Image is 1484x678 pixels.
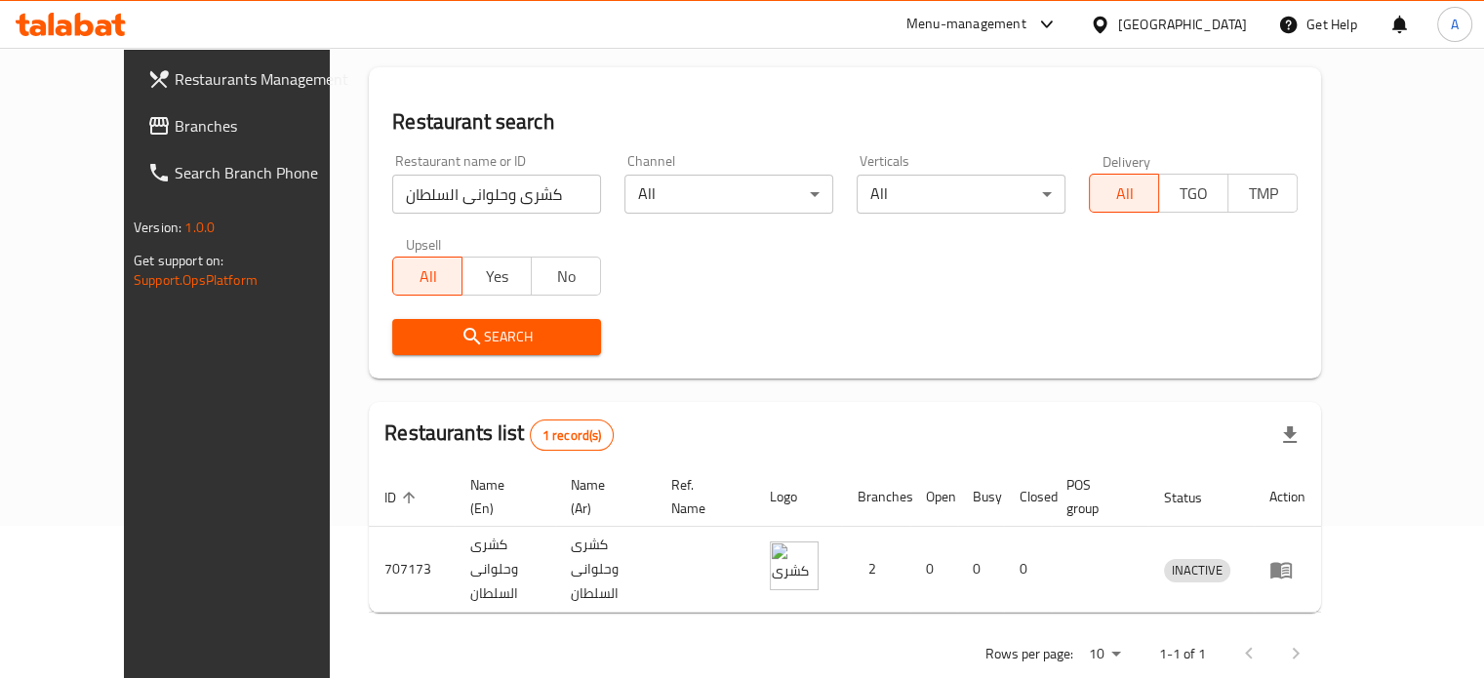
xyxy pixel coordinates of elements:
div: All [857,175,1065,214]
h2: Restaurants list [384,419,614,451]
label: Delivery [1103,154,1151,168]
span: TMP [1236,179,1290,208]
span: TGO [1167,179,1221,208]
td: كشرى وحلوانى السلطان [455,527,555,613]
span: Version: [134,215,181,240]
div: Menu-management [906,13,1026,36]
span: All [401,262,455,291]
label: Upsell [406,237,442,251]
th: Branches [842,467,910,527]
span: No [540,262,593,291]
span: Name (En) [470,473,532,520]
div: Rows per page: [1081,640,1128,669]
div: Export file [1266,412,1313,459]
button: All [392,257,462,296]
span: POS group [1066,473,1125,520]
td: 2 [842,527,910,613]
span: A [1451,14,1459,35]
th: Closed [1004,467,1051,527]
span: Name (Ar) [571,473,632,520]
a: Restaurants Management [132,56,372,102]
button: TMP [1227,174,1298,213]
img: كشرى وحلوانى السلطان [770,541,819,590]
span: All [1098,179,1151,208]
span: Get support on: [134,248,223,273]
div: INACTIVE [1164,559,1230,582]
span: Status [1164,486,1227,509]
td: 0 [1004,527,1051,613]
span: Search [408,325,585,349]
button: Yes [461,257,532,296]
th: Open [910,467,957,527]
button: All [1089,174,1159,213]
span: Yes [470,262,524,291]
a: Branches [132,102,372,149]
table: enhanced table [369,467,1321,613]
a: Search Branch Phone [132,149,372,196]
input: Search for restaurant name or ID.. [392,175,601,214]
a: Support.OpsPlatform [134,267,258,293]
span: Search Branch Phone [175,161,356,184]
td: 0 [957,527,1004,613]
span: ID [384,486,421,509]
span: Ref. Name [671,473,732,520]
span: Branches [175,114,356,138]
td: 707173 [369,527,455,613]
span: INACTIVE [1164,559,1230,581]
div: All [624,175,833,214]
td: كشرى وحلوانى السلطان [555,527,656,613]
h2: Restaurant search [392,107,1298,137]
p: 1-1 of 1 [1159,642,1206,666]
button: TGO [1158,174,1228,213]
button: Search [392,319,601,355]
span: 1.0.0 [184,215,215,240]
p: Rows per page: [985,642,1073,666]
div: [GEOGRAPHIC_DATA] [1118,14,1247,35]
span: Restaurants Management [175,67,356,91]
th: Busy [957,467,1004,527]
span: 1 record(s) [531,426,614,445]
th: Logo [754,467,842,527]
th: Action [1254,467,1321,527]
div: Total records count [530,419,615,451]
div: Menu [1269,558,1305,581]
td: 0 [910,527,957,613]
button: No [531,257,601,296]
